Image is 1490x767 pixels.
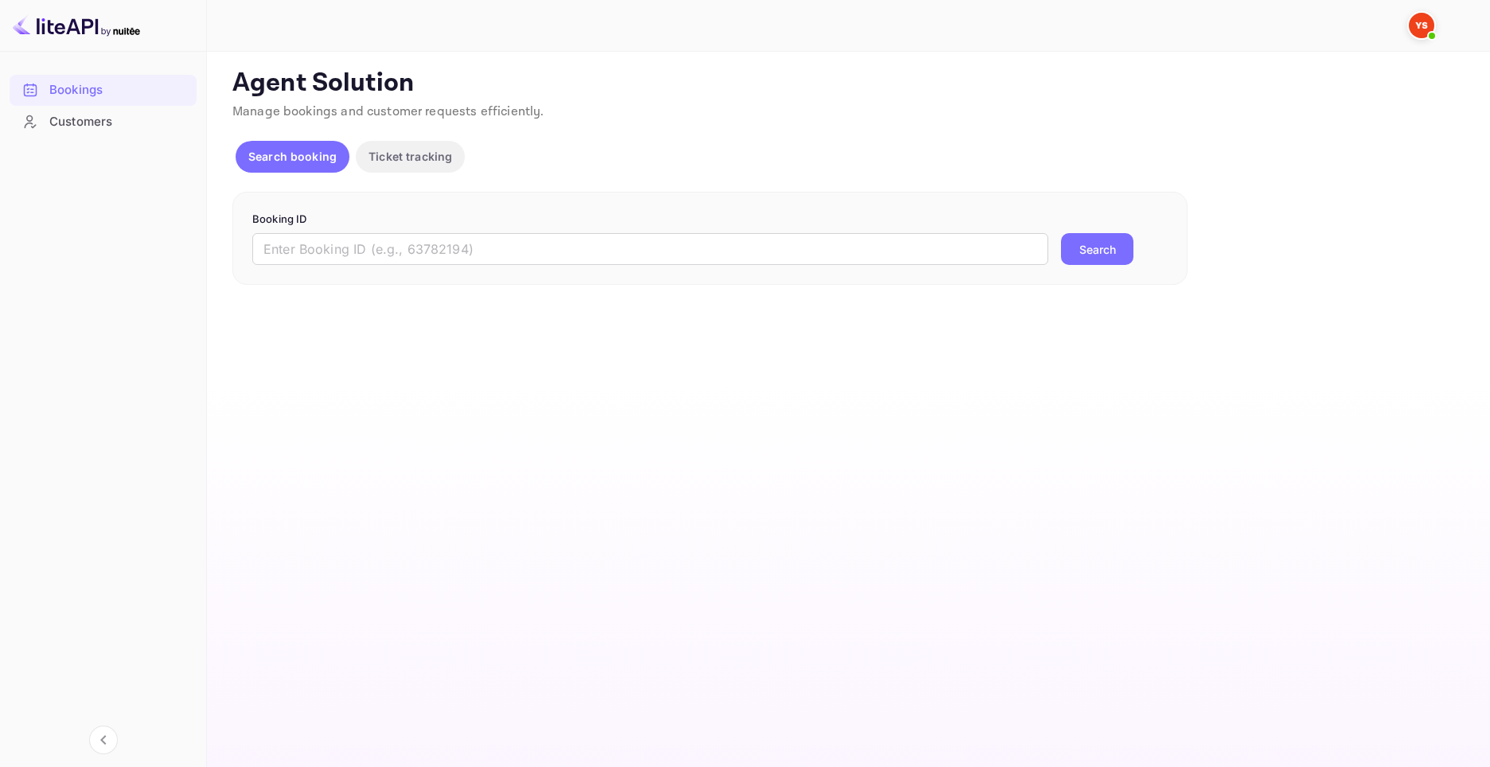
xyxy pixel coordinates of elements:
[369,148,452,165] p: Ticket tracking
[248,148,337,165] p: Search booking
[1409,13,1434,38] img: Yandex Support
[252,233,1048,265] input: Enter Booking ID (e.g., 63782194)
[10,75,197,106] div: Bookings
[49,81,189,99] div: Bookings
[252,212,1168,228] p: Booking ID
[232,103,544,120] span: Manage bookings and customer requests efficiently.
[1061,233,1133,265] button: Search
[232,68,1461,99] p: Agent Solution
[10,107,197,136] a: Customers
[89,726,118,754] button: Collapse navigation
[10,107,197,138] div: Customers
[10,75,197,104] a: Bookings
[49,113,189,131] div: Customers
[13,13,140,38] img: LiteAPI logo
